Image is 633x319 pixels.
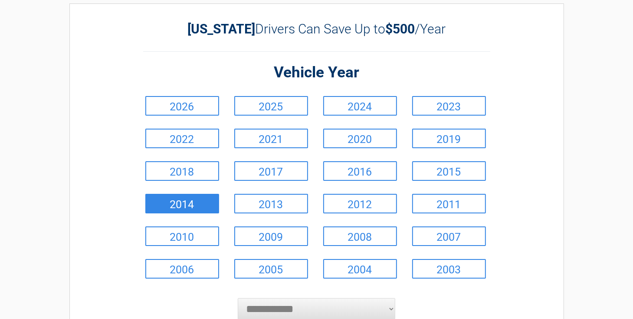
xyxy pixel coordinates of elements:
[323,96,397,116] a: 2024
[323,194,397,213] a: 2012
[145,226,219,246] a: 2010
[412,96,486,116] a: 2023
[385,21,415,37] b: $500
[412,194,486,213] a: 2011
[145,259,219,279] a: 2006
[234,161,308,181] a: 2017
[323,259,397,279] a: 2004
[412,259,486,279] a: 2003
[323,161,397,181] a: 2016
[323,226,397,246] a: 2008
[234,226,308,246] a: 2009
[145,96,219,116] a: 2026
[145,129,219,148] a: 2022
[234,194,308,213] a: 2013
[412,226,486,246] a: 2007
[234,129,308,148] a: 2021
[143,21,490,37] h2: Drivers Can Save Up to /Year
[323,129,397,148] a: 2020
[145,194,219,213] a: 2014
[234,96,308,116] a: 2025
[145,161,219,181] a: 2018
[143,63,490,83] h2: Vehicle Year
[234,259,308,279] a: 2005
[412,161,486,181] a: 2015
[187,21,255,37] b: [US_STATE]
[412,129,486,148] a: 2019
